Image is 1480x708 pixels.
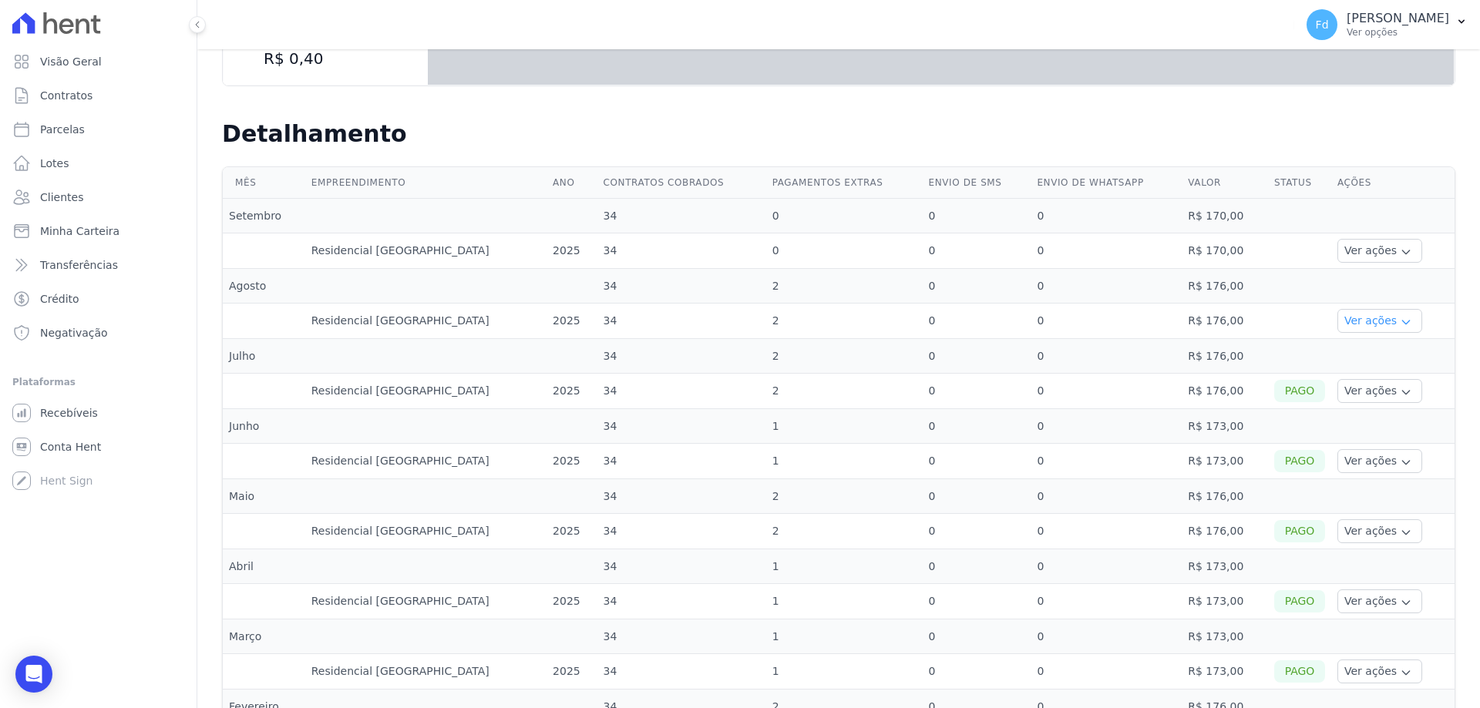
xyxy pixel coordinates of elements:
[1182,409,1268,444] td: R$ 173,00
[597,444,766,479] td: 34
[1337,379,1422,403] button: Ver ações
[923,409,1031,444] td: 0
[1274,450,1325,472] div: Pago
[597,584,766,619] td: 34
[597,549,766,584] td: 34
[40,156,69,171] span: Lotes
[223,619,305,654] td: Março
[305,167,547,199] th: Empreendimento
[766,269,923,304] td: 2
[1182,479,1268,514] td: R$ 176,00
[1182,233,1268,269] td: R$ 170,00
[1031,549,1182,584] td: 0
[1031,269,1182,304] td: 0
[1182,339,1268,374] td: R$ 176,00
[222,120,1455,148] h2: Detalhamento
[1182,619,1268,654] td: R$ 173,00
[597,339,766,374] td: 34
[547,374,597,409] td: 2025
[223,549,305,584] td: Abril
[6,216,190,247] a: Minha Carteira
[547,167,597,199] th: Ano
[1274,380,1325,402] div: Pago
[40,223,119,239] span: Minha Carteira
[40,88,92,103] span: Contratos
[766,654,923,690] td: 1
[40,190,83,205] span: Clientes
[1031,304,1182,339] td: 0
[1031,514,1182,549] td: 0
[923,199,1031,233] td: 0
[923,339,1031,374] td: 0
[40,405,98,421] span: Recebíveis
[766,514,923,549] td: 2
[40,257,118,273] span: Transferências
[1031,479,1182,514] td: 0
[1268,167,1331,199] th: Status
[1182,199,1268,233] td: R$ 170,00
[6,182,190,213] a: Clientes
[223,409,305,444] td: Junho
[766,549,923,584] td: 1
[6,317,190,348] a: Negativação
[1337,309,1422,333] button: Ver ações
[766,619,923,654] td: 1
[766,409,923,444] td: 1
[1331,167,1455,199] th: Ações
[1182,304,1268,339] td: R$ 176,00
[223,167,305,199] th: Mês
[1182,584,1268,619] td: R$ 173,00
[923,619,1031,654] td: 0
[1031,199,1182,233] td: 0
[6,80,190,111] a: Contratos
[1337,519,1422,543] button: Ver ações
[1337,589,1422,613] button: Ver ações
[1182,654,1268,690] td: R$ 173,00
[923,233,1031,269] td: 0
[1031,409,1182,444] td: 0
[597,619,766,654] td: 34
[547,304,597,339] td: 2025
[923,167,1031,199] th: Envio de SMS
[6,431,190,462] a: Conta Hent
[547,514,597,549] td: 2025
[597,654,766,690] td: 34
[766,444,923,479] td: 1
[923,374,1031,409] td: 0
[1182,444,1268,479] td: R$ 173,00
[1031,619,1182,654] td: 0
[1337,239,1422,263] button: Ver ações
[923,269,1031,304] td: 0
[597,304,766,339] td: 34
[1316,19,1329,30] span: Fd
[305,584,547,619] td: Residencial [GEOGRAPHIC_DATA]
[305,654,547,690] td: Residencial [GEOGRAPHIC_DATA]
[40,325,108,341] span: Negativação
[223,269,305,304] td: Agosto
[40,291,79,307] span: Crédito
[1347,26,1449,39] p: Ver opções
[547,584,597,619] td: 2025
[597,409,766,444] td: 34
[6,250,190,280] a: Transferências
[40,54,102,69] span: Visão Geral
[305,444,547,479] td: Residencial [GEOGRAPHIC_DATA]
[766,584,923,619] td: 1
[923,584,1031,619] td: 0
[305,374,547,409] td: Residencial [GEOGRAPHIC_DATA]
[6,148,190,179] a: Lotes
[547,233,597,269] td: 2025
[923,444,1031,479] td: 0
[223,199,305,233] td: Setembro
[1337,659,1422,683] button: Ver ações
[597,269,766,304] td: 34
[6,114,190,145] a: Parcelas
[766,167,923,199] th: Pagamentos extras
[1182,269,1268,304] td: R$ 176,00
[305,304,547,339] td: Residencial [GEOGRAPHIC_DATA]
[547,444,597,479] td: 2025
[12,373,184,391] div: Plataformas
[305,514,547,549] td: Residencial [GEOGRAPHIC_DATA]
[1337,449,1422,473] button: Ver ações
[1294,3,1480,46] button: Fd [PERSON_NAME] Ver opções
